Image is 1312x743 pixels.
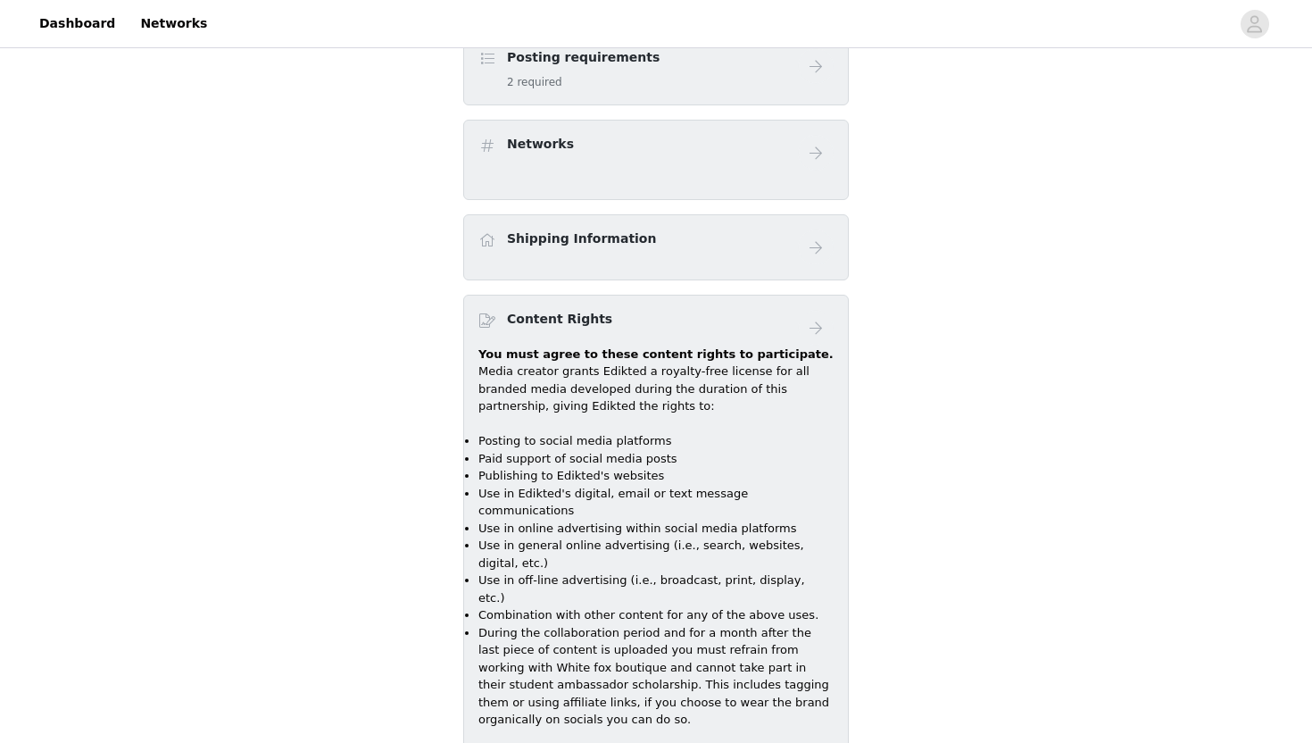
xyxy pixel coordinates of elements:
h4: Content Rights [507,310,612,329]
li: Posting to social media platforms [478,432,834,450]
p: Media creator grants Edikted a royalty-free license for all branded media developed during the du... [478,363,834,415]
strong: You must agree to these content rights to participate. [478,347,834,361]
li: Use in online advertising within social media platforms [478,520,834,538]
h4: Shipping Information [507,230,656,248]
a: Networks [129,4,218,44]
li: Use in Edikted's digital, email or text message communications [478,485,834,520]
li: Publishing to Edikted's websites [478,467,834,485]
h5: 2 required [507,74,660,90]
div: Networks [463,120,849,200]
div: Posting requirements [463,33,849,105]
li: During the collaboration period and for a month after the last piece of content is uploaded you m... [478,624,834,729]
div: Shipping Information [463,214,849,280]
div: avatar [1246,10,1263,38]
li: Use in general online advertising (i.e., search, websites, digital, etc.) [478,537,834,572]
li: Combination with other content for any of the above uses. [478,606,834,624]
h4: Networks [507,135,574,154]
a: Dashboard [29,4,126,44]
h4: Posting requirements [507,48,660,67]
li: Use in off-line advertising (i.e., broadcast, print, display, etc.) [478,572,834,606]
li: Paid support of social media posts [478,450,834,468]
